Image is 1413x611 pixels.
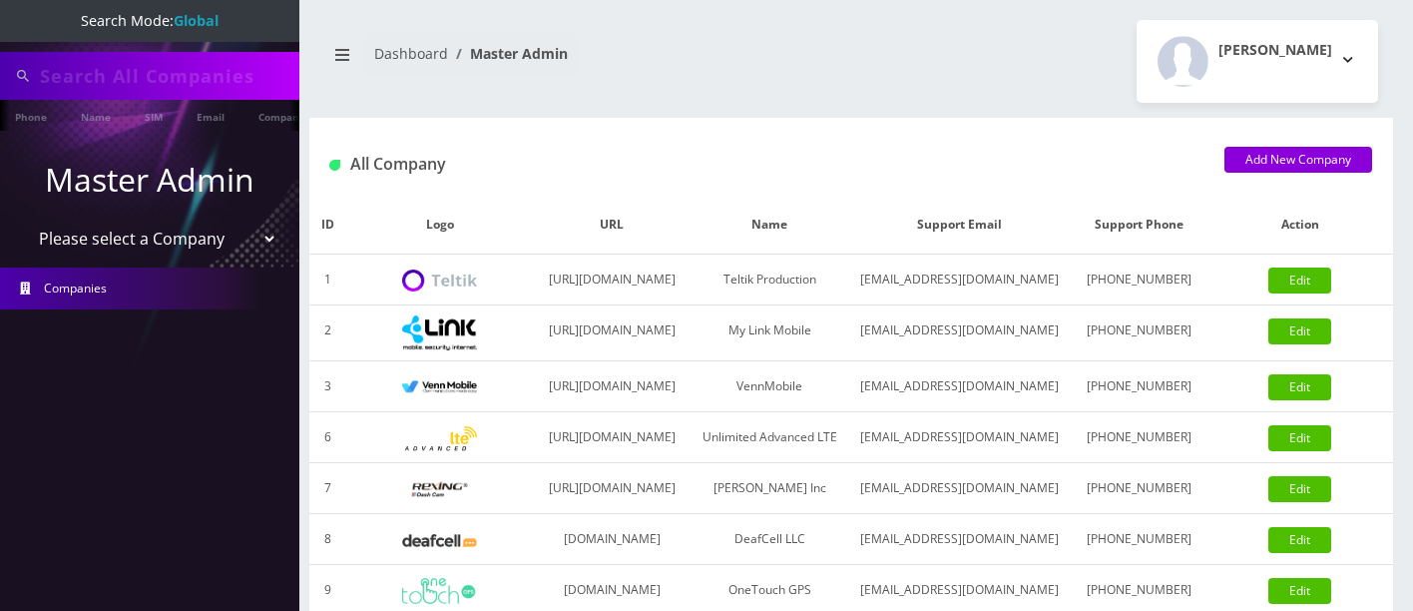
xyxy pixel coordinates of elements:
th: Action [1206,196,1393,255]
td: [PHONE_NUMBER] [1071,255,1206,305]
td: [EMAIL_ADDRESS][DOMAIN_NAME] [847,463,1071,514]
td: Teltik Production [692,255,847,305]
img: VennMobile [402,380,477,394]
a: Email [187,100,235,131]
a: Phone [5,100,57,131]
strong: Global [174,11,219,30]
span: Companies [44,280,107,297]
td: VennMobile [692,361,847,412]
h1: All Company [329,155,1194,174]
li: Master Admin [448,43,568,64]
img: Rexing Inc [402,480,477,499]
td: My Link Mobile [692,305,847,361]
img: OneTouch GPS [402,578,477,604]
a: Edit [1268,527,1331,553]
td: [URL][DOMAIN_NAME] [533,361,692,412]
th: Logo [346,196,533,255]
h2: [PERSON_NAME] [1218,42,1332,59]
td: [URL][DOMAIN_NAME] [533,255,692,305]
td: [EMAIL_ADDRESS][DOMAIN_NAME] [847,514,1071,565]
a: Name [71,100,121,131]
span: Search Mode: [81,11,219,30]
a: Company [248,100,315,131]
button: [PERSON_NAME] [1137,20,1378,103]
a: Edit [1268,318,1331,344]
th: Support Phone [1071,196,1206,255]
td: [EMAIL_ADDRESS][DOMAIN_NAME] [847,361,1071,412]
a: Add New Company [1224,147,1372,173]
input: Search All Companies [40,57,294,95]
a: Dashboard [374,44,448,63]
th: Name [692,196,847,255]
td: [URL][DOMAIN_NAME] [533,305,692,361]
td: 3 [309,361,346,412]
img: DeafCell LLC [402,534,477,547]
a: Edit [1268,374,1331,400]
a: Edit [1268,268,1331,294]
td: 8 [309,514,346,565]
td: 2 [309,305,346,361]
th: ID [309,196,346,255]
td: [EMAIL_ADDRESS][DOMAIN_NAME] [847,305,1071,361]
td: [EMAIL_ADDRESS][DOMAIN_NAME] [847,412,1071,463]
td: [PHONE_NUMBER] [1071,463,1206,514]
td: [URL][DOMAIN_NAME] [533,412,692,463]
td: [PHONE_NUMBER] [1071,412,1206,463]
a: SIM [135,100,173,131]
td: [PHONE_NUMBER] [1071,361,1206,412]
img: Teltik Production [402,270,477,293]
td: [EMAIL_ADDRESS][DOMAIN_NAME] [847,255,1071,305]
td: [PERSON_NAME] Inc [692,463,847,514]
td: DeafCell LLC [692,514,847,565]
td: 1 [309,255,346,305]
td: [URL][DOMAIN_NAME] [533,463,692,514]
img: Unlimited Advanced LTE [402,426,477,451]
a: Edit [1268,425,1331,451]
td: [PHONE_NUMBER] [1071,514,1206,565]
a: Edit [1268,476,1331,502]
th: Support Email [847,196,1071,255]
td: [DOMAIN_NAME] [533,514,692,565]
img: My Link Mobile [402,315,477,350]
td: 7 [309,463,346,514]
td: 6 [309,412,346,463]
th: URL [533,196,692,255]
nav: breadcrumb [324,33,836,90]
img: All Company [329,160,340,171]
td: [PHONE_NUMBER] [1071,305,1206,361]
a: Edit [1268,578,1331,604]
td: Unlimited Advanced LTE [692,412,847,463]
